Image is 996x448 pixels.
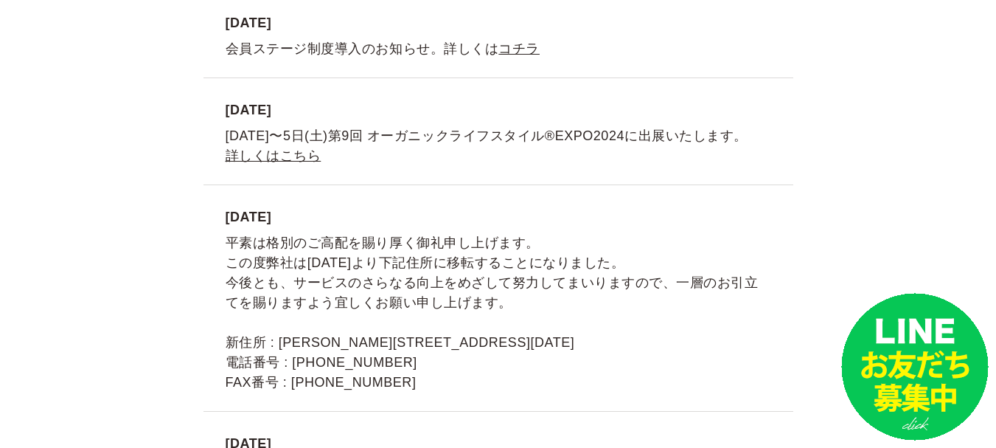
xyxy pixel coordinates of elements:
img: small_line.png [841,293,989,441]
a: 詳しくはこちら [226,148,321,163]
strong: [DATE] [226,100,771,120]
a: コチラ [498,41,540,56]
strong: [DATE] [226,207,771,227]
li: 平素は格別のご高配を賜り厚く御礼申し上げます。 この度弊社は[DATE]より下記住所に移転することになりました。 今後とも、サービスのさらなる向上をめざして努力してまいりますので、一層のお引立て... [203,185,793,412]
li: [DATE]〜5日(土)第9回 オーガニックライフスタイル®︎EXPO2024に出展いたします。 [203,78,793,185]
strong: [DATE] [226,13,771,33]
